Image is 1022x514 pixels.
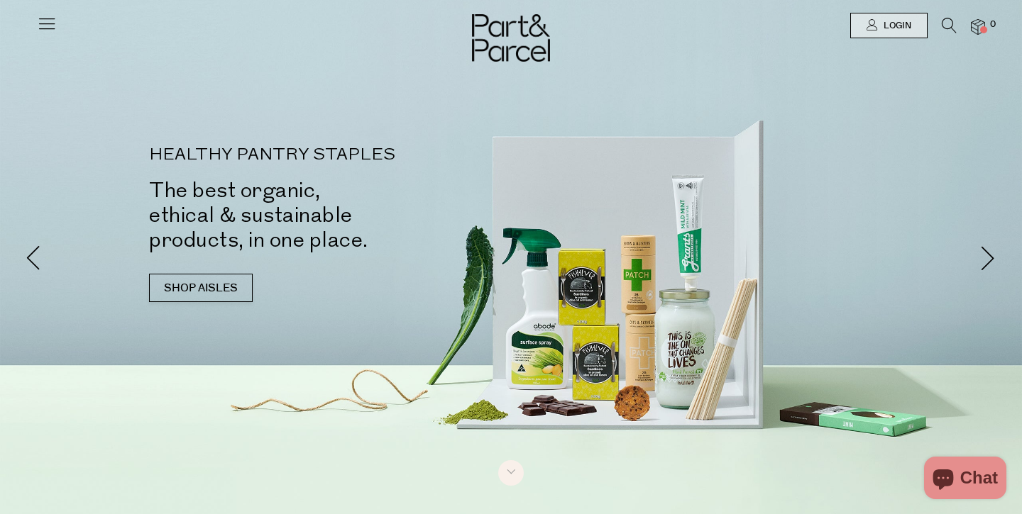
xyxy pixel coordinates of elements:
[149,274,253,302] a: SHOP AISLES
[880,20,911,32] span: Login
[149,147,532,164] p: HEALTHY PANTRY STAPLES
[920,457,1011,503] inbox-online-store-chat: Shopify online store chat
[850,13,928,38] a: Login
[987,18,999,31] span: 0
[971,19,985,34] a: 0
[149,178,532,252] h2: The best organic, ethical & sustainable products, in one place.
[472,14,550,62] img: Part&Parcel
